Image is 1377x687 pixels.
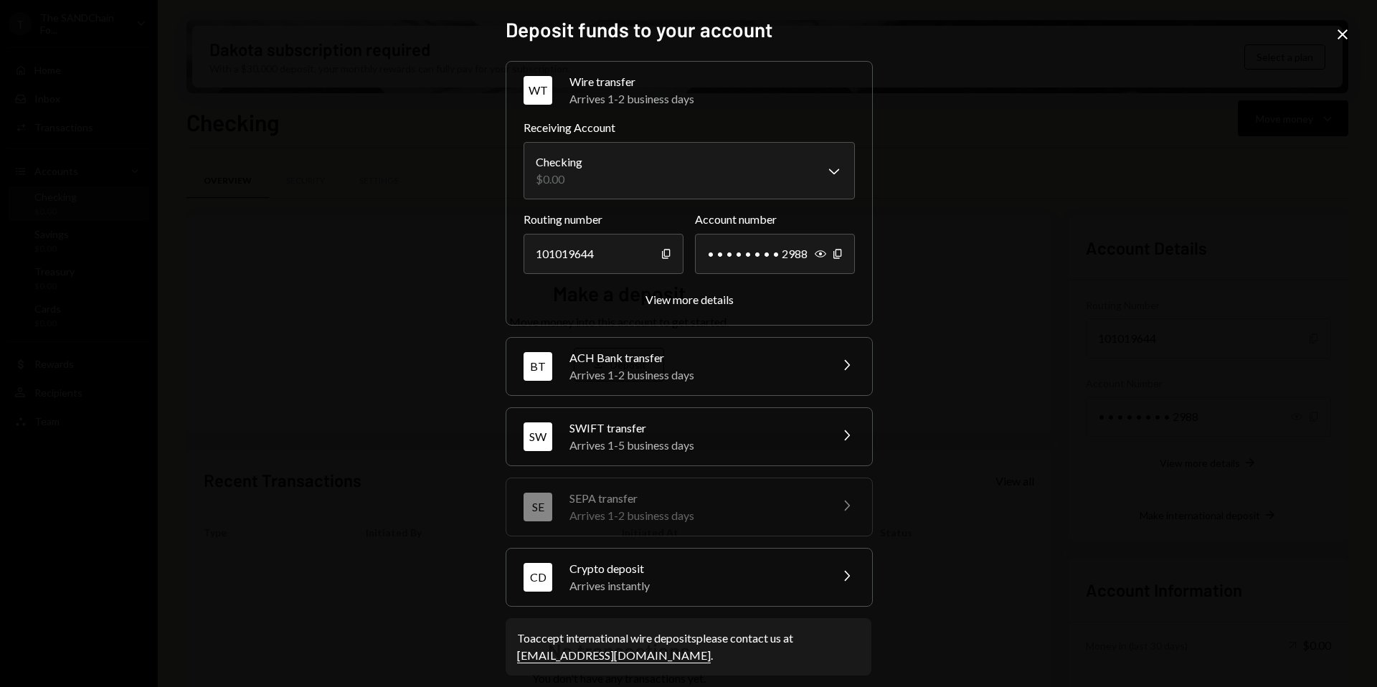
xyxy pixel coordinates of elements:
[695,234,855,274] div: • • • • • • • • 2988
[524,422,552,451] div: SW
[506,16,871,44] h2: Deposit funds to your account
[569,490,820,507] div: SEPA transfer
[524,234,683,274] div: 101019644
[524,563,552,592] div: CD
[695,211,855,228] label: Account number
[569,560,820,577] div: Crypto deposit
[569,90,855,108] div: Arrives 1-2 business days
[524,352,552,381] div: BT
[524,211,683,228] label: Routing number
[569,73,855,90] div: Wire transfer
[506,338,872,395] button: BTACH Bank transferArrives 1-2 business days
[506,408,872,465] button: SWSWIFT transferArrives 1-5 business days
[524,76,552,105] div: WT
[506,478,872,536] button: SESEPA transferArrives 1-2 business days
[569,507,820,524] div: Arrives 1-2 business days
[569,349,820,366] div: ACH Bank transfer
[569,577,820,594] div: Arrives instantly
[524,119,855,136] label: Receiving Account
[524,119,855,308] div: WTWire transferArrives 1-2 business days
[517,630,860,664] div: To accept international wire deposits please contact us at .
[506,62,872,119] button: WTWire transferArrives 1-2 business days
[524,142,855,199] button: Receiving Account
[506,549,872,606] button: CDCrypto depositArrives instantly
[569,420,820,437] div: SWIFT transfer
[569,366,820,384] div: Arrives 1-2 business days
[645,293,734,306] div: View more details
[517,648,711,663] a: [EMAIL_ADDRESS][DOMAIN_NAME]
[524,493,552,521] div: SE
[569,437,820,454] div: Arrives 1-5 business days
[645,293,734,308] button: View more details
